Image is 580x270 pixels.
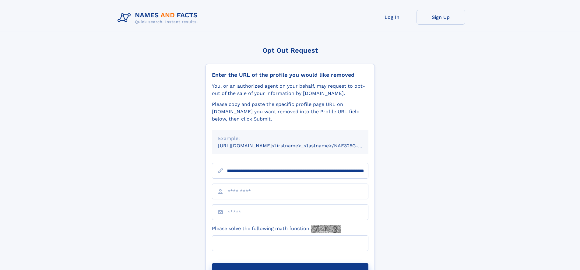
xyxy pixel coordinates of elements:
[212,72,368,78] div: Enter the URL of the profile you would like removed
[212,101,368,123] div: Please copy and paste the specific profile page URL on [DOMAIN_NAME] you want removed into the Pr...
[218,135,362,142] div: Example:
[212,82,368,97] div: You, or an authorized agent on your behalf, may request to opt-out of the sale of your informatio...
[212,225,341,233] label: Please solve the following math function:
[417,10,465,25] a: Sign Up
[206,47,375,54] div: Opt Out Request
[115,10,203,26] img: Logo Names and Facts
[218,143,380,149] small: [URL][DOMAIN_NAME]<firstname>_<lastname>/NAF325G-xxxxxxxx
[368,10,417,25] a: Log In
